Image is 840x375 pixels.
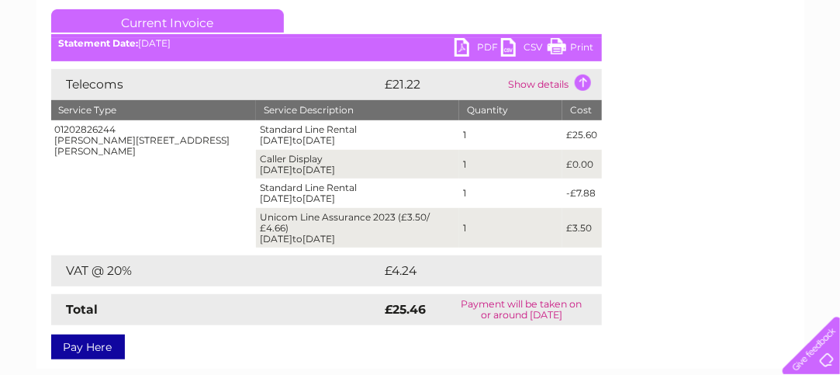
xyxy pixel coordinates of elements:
[382,69,505,100] td: £21.22
[256,179,459,208] td: Standard Line Rental [DATE] [DATE]
[459,208,562,248] td: 1
[567,66,596,78] a: Water
[649,66,696,78] a: Telecoms
[59,37,139,49] b: Statement Date:
[459,179,562,208] td: 1
[292,134,302,146] span: to
[29,40,109,88] img: logo.png
[562,120,601,150] td: £25.60
[789,66,825,78] a: Log out
[505,69,602,100] td: Show details
[455,38,501,61] a: PDF
[562,100,601,120] th: Cost
[562,179,601,208] td: -£7.88
[51,69,382,100] td: Telecoms
[292,164,302,175] span: to
[548,8,655,27] a: 0333 014 3131
[382,255,565,286] td: £4.24
[67,302,99,317] strong: Total
[292,193,302,204] span: to
[292,233,302,245] span: to
[459,150,562,179] td: 1
[51,9,284,33] a: Current Invoice
[705,66,728,78] a: Blog
[501,38,548,61] a: CSV
[562,208,601,248] td: £3.50
[51,255,382,286] td: VAT @ 20%
[256,150,459,179] td: Caller Display [DATE] [DATE]
[256,100,459,120] th: Service Description
[256,208,459,248] td: Unicom Line Assurance 2023 (£3.50/£4.66) [DATE] [DATE]
[606,66,640,78] a: Energy
[54,9,787,75] div: Clear Business is a trading name of Verastar Limited (registered in [GEOGRAPHIC_DATA] No. 3667643...
[737,66,775,78] a: Contact
[51,38,602,49] div: [DATE]
[459,100,562,120] th: Quantity
[459,120,562,150] td: 1
[385,302,427,317] strong: £25.46
[51,335,125,359] a: Pay Here
[55,124,253,156] div: 01202826244 [PERSON_NAME][STREET_ADDRESS][PERSON_NAME]
[442,294,602,325] td: Payment will be taken on or around [DATE]
[256,120,459,150] td: Standard Line Rental [DATE] [DATE]
[548,38,594,61] a: Print
[562,150,601,179] td: £0.00
[51,100,257,120] th: Service Type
